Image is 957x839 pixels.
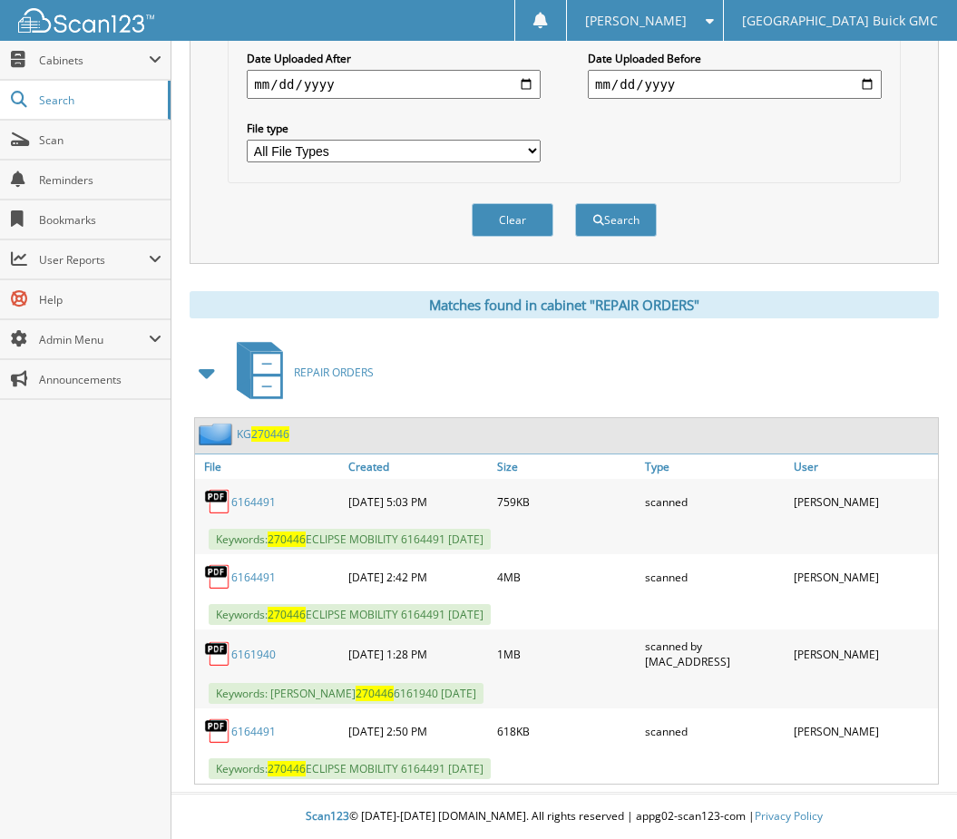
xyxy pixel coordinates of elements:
label: Date Uploaded Before [588,51,882,66]
a: 6164491 [231,724,276,739]
img: PDF.png [204,640,231,668]
span: 270446 [268,532,306,547]
button: Clear [472,203,553,237]
div: [DATE] 2:50 PM [344,713,493,749]
a: Created [344,454,493,479]
span: Cabinets [39,53,149,68]
span: Keywords: ECLIPSE MOBILITY 6164491 [DATE] [209,529,491,550]
input: end [588,70,882,99]
input: start [247,70,541,99]
span: Announcements [39,372,161,387]
span: Keywords: [PERSON_NAME] 6161940 [DATE] [209,683,483,704]
div: scanned [640,483,789,520]
div: Matches found in cabinet "REPAIR ORDERS" [190,291,939,318]
div: [PERSON_NAME] [789,634,938,674]
span: Scan123 [306,808,349,824]
span: Keywords: ECLIPSE MOBILITY 6164491 [DATE] [209,604,491,625]
iframe: Chat Widget [866,752,957,839]
img: PDF.png [204,717,231,745]
a: 6164491 [231,570,276,585]
span: REPAIR ORDERS [294,365,374,380]
div: scanned by [MAC_ADDRESS] [640,634,789,674]
div: 4MB [493,559,641,595]
a: REPAIR ORDERS [226,337,374,408]
a: KG270446 [237,426,289,442]
span: 270446 [268,761,306,776]
img: PDF.png [204,488,231,515]
a: Type [640,454,789,479]
span: User Reports [39,252,149,268]
a: Privacy Policy [755,808,823,824]
label: File type [247,121,541,136]
a: File [195,454,344,479]
div: [PERSON_NAME] [789,713,938,749]
label: Date Uploaded After [247,51,541,66]
div: 618KB [493,713,641,749]
a: 6164491 [231,494,276,510]
div: [DATE] 5:03 PM [344,483,493,520]
a: 6161940 [231,647,276,662]
button: Search [575,203,657,237]
div: 1MB [493,634,641,674]
div: [PERSON_NAME] [789,559,938,595]
span: Help [39,292,161,307]
a: Size [493,454,641,479]
div: [DATE] 1:28 PM [344,634,493,674]
div: 759KB [493,483,641,520]
img: scan123-logo-white.svg [18,8,154,33]
span: Admin Menu [39,332,149,347]
span: Scan [39,132,161,148]
span: Search [39,93,159,108]
span: 270446 [356,686,394,701]
span: [GEOGRAPHIC_DATA] Buick GMC [742,15,938,26]
img: folder2.png [199,423,237,445]
div: [PERSON_NAME] [789,483,938,520]
span: Bookmarks [39,212,161,228]
div: [DATE] 2:42 PM [344,559,493,595]
img: PDF.png [204,563,231,590]
a: User [789,454,938,479]
span: 270446 [268,607,306,622]
div: scanned [640,713,789,749]
span: [PERSON_NAME] [585,15,687,26]
span: 270446 [251,426,289,442]
div: scanned [640,559,789,595]
span: Reminders [39,172,161,188]
span: Keywords: ECLIPSE MOBILITY 6164491 [DATE] [209,758,491,779]
div: © [DATE]-[DATE] [DOMAIN_NAME]. All rights reserved | appg02-scan123-com | [171,795,957,839]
